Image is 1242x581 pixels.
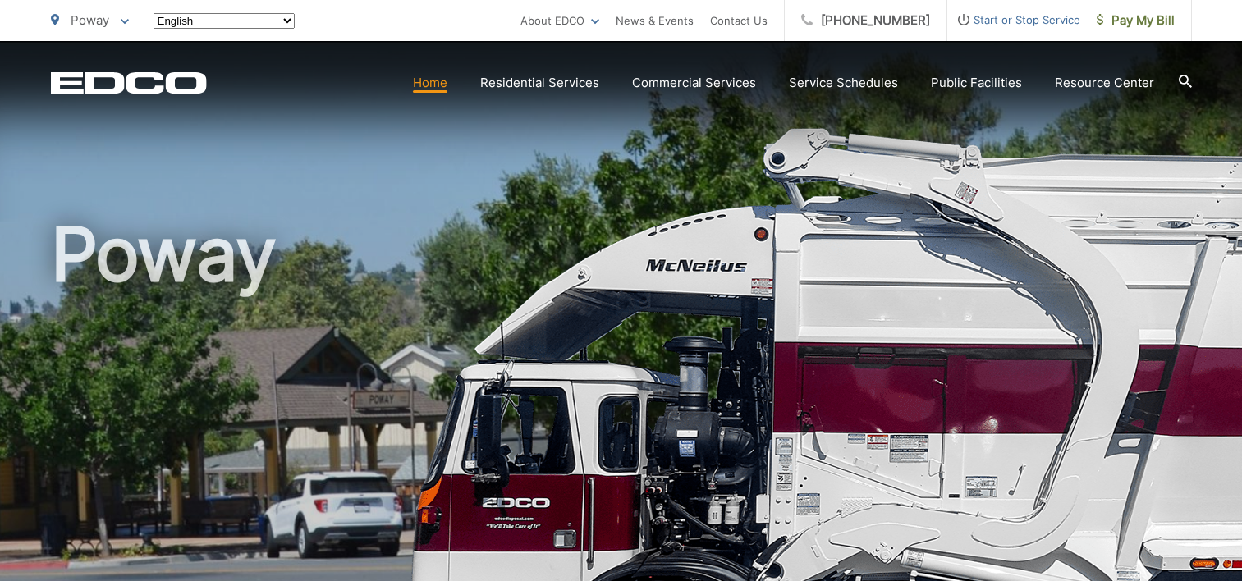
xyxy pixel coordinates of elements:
select: Select a language [154,13,295,29]
a: Service Schedules [789,73,898,93]
span: Poway [71,12,109,28]
a: EDCD logo. Return to the homepage. [51,71,207,94]
a: News & Events [616,11,694,30]
a: Resource Center [1055,73,1154,93]
a: Residential Services [480,73,599,93]
a: About EDCO [520,11,599,30]
a: Public Facilities [931,73,1022,93]
span: Pay My Bill [1097,11,1175,30]
a: Home [413,73,447,93]
a: Contact Us [710,11,768,30]
a: Commercial Services [632,73,756,93]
